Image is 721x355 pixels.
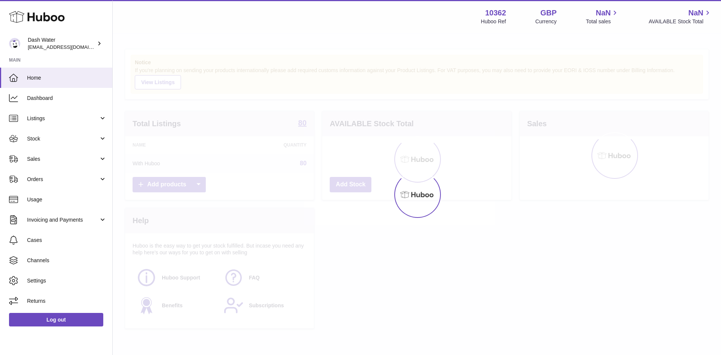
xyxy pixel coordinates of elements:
span: [EMAIL_ADDRESS][DOMAIN_NAME] [28,44,110,50]
span: Total sales [586,18,619,25]
span: NaN [688,8,703,18]
span: Usage [27,196,107,203]
span: Orders [27,176,99,183]
strong: GBP [540,8,557,18]
strong: 10362 [485,8,506,18]
div: Currency [535,18,557,25]
span: Home [27,74,107,82]
span: Dashboard [27,95,107,102]
div: Dash Water [28,36,95,51]
a: NaN Total sales [586,8,619,25]
span: Listings [27,115,99,122]
span: Invoicing and Payments [27,216,99,224]
span: Channels [27,257,107,264]
span: Settings [27,277,107,284]
span: Sales [27,156,99,163]
span: NaN [596,8,611,18]
a: NaN AVAILABLE Stock Total [649,8,712,25]
span: AVAILABLE Stock Total [649,18,712,25]
span: Cases [27,237,107,244]
img: internalAdmin-10362@internal.huboo.com [9,38,20,49]
span: Returns [27,298,107,305]
span: Stock [27,135,99,142]
a: Log out [9,313,103,326]
div: Huboo Ref [481,18,506,25]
